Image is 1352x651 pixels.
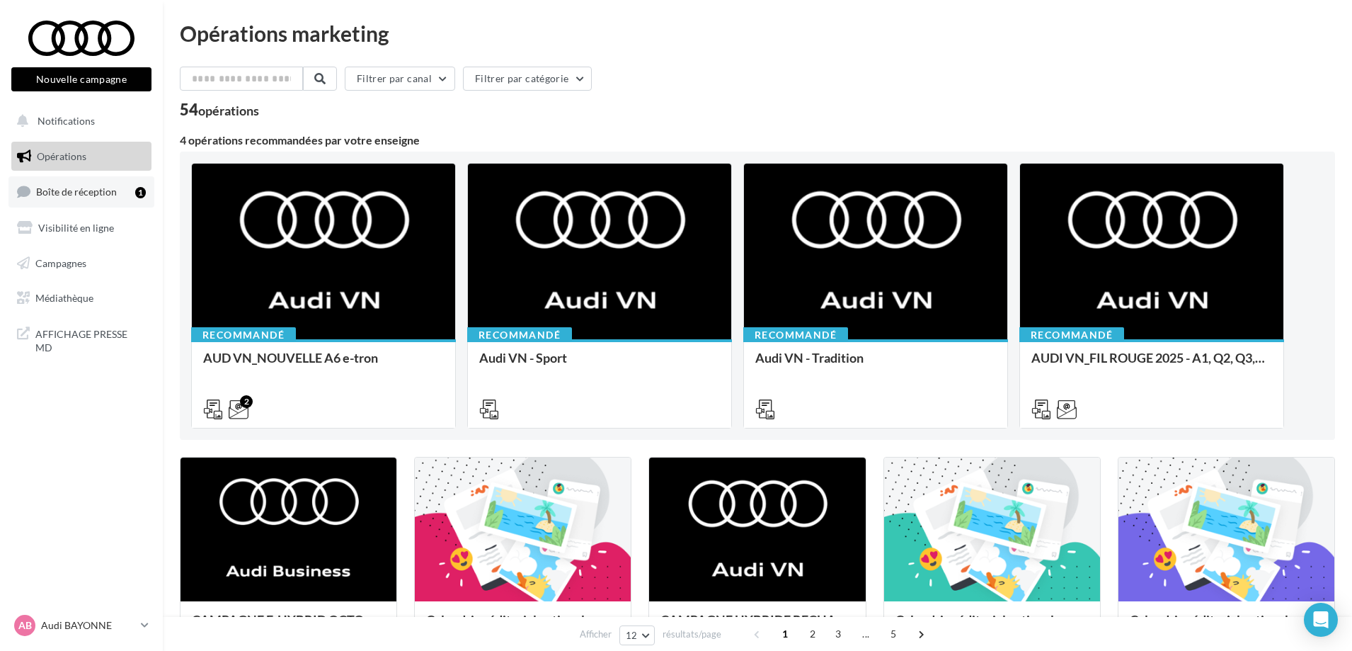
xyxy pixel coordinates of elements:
[1019,327,1124,343] div: Recommandé
[36,186,117,198] span: Boîte de réception
[580,628,612,641] span: Afficher
[345,67,455,91] button: Filtrer par canal
[626,630,638,641] span: 12
[35,292,93,304] span: Médiathèque
[663,628,721,641] span: résultats/page
[882,623,905,645] span: 5
[41,618,135,633] p: Audi BAYONNE
[8,106,149,136] button: Notifications
[8,249,154,278] a: Campagnes
[180,23,1335,44] div: Opérations marketing
[827,623,849,645] span: 3
[895,613,1089,641] div: Calendrier éditorial national : semaine du 15.09 au 21.09
[35,256,86,268] span: Campagnes
[743,327,848,343] div: Recommandé
[463,67,592,91] button: Filtrer par catégorie
[479,351,720,379] div: Audi VN - Sport
[619,625,655,645] button: 12
[1130,613,1323,641] div: Calendrier éditorial national : semaine du 08.09 au 14.09
[38,222,114,234] span: Visibilité en ligne
[11,612,151,639] a: AB Audi BAYONNE
[35,324,146,355] span: AFFICHAGE PRESSE MD
[1031,351,1272,379] div: AUDI VN_FIL ROUGE 2025 - A1, Q2, Q3, Q5 et Q4 e-tron
[203,351,444,379] div: AUD VN_NOUVELLE A6 e-tron
[8,213,154,243] a: Visibilité en ligne
[192,613,385,641] div: CAMPAGNE E-HYBRID OCTOBRE B2B
[180,135,1335,146] div: 4 opérations recommandées par votre enseigne
[180,102,259,118] div: 54
[191,327,296,343] div: Recommandé
[8,142,154,171] a: Opérations
[198,104,259,117] div: opérations
[135,187,146,198] div: 1
[774,623,796,645] span: 1
[11,67,151,91] button: Nouvelle campagne
[8,319,154,361] a: AFFICHAGE PRESSE MD
[37,150,86,162] span: Opérations
[8,283,154,313] a: Médiathèque
[426,613,619,641] div: Calendrier éditorial national : semaine du 22.09 au 28.09
[801,623,824,645] span: 2
[8,176,154,207] a: Boîte de réception1
[38,115,95,127] span: Notifications
[660,613,854,641] div: CAMPAGNE HYBRIDE RECHARGEABLE
[18,618,32,633] span: AB
[467,327,572,343] div: Recommandé
[755,351,996,379] div: Audi VN - Tradition
[1304,603,1338,637] div: Open Intercom Messenger
[240,395,253,408] div: 2
[854,623,877,645] span: ...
